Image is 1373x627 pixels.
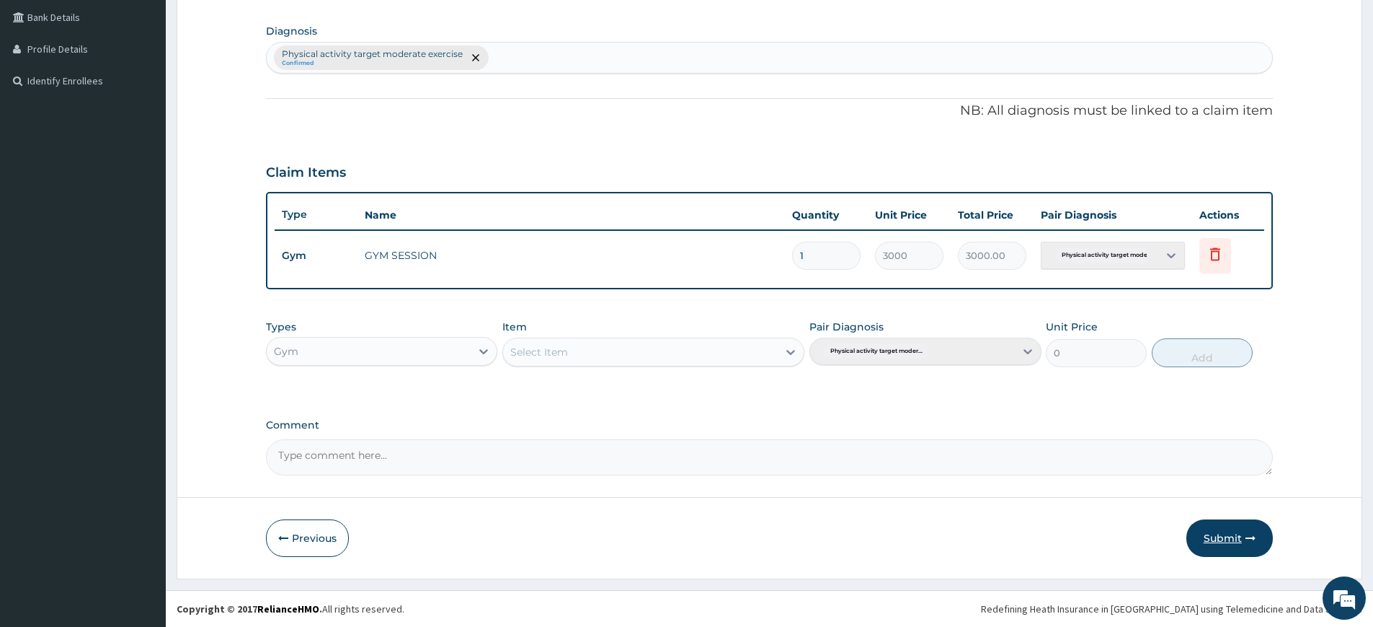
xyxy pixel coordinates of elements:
[1034,201,1192,229] th: Pair Diagnosis
[236,7,271,42] div: Minimize live chat window
[266,519,349,557] button: Previous
[981,602,1362,616] div: Redefining Heath Insurance in [GEOGRAPHIC_DATA] using Telemedicine and Data Science!
[951,201,1034,229] th: Total Price
[257,602,319,615] a: RelianceHMO
[266,102,1273,120] p: NB: All diagnosis must be linked to a claim item
[357,241,785,270] td: GYM SESSION
[7,394,275,444] textarea: Type your message and hit 'Enter'
[1152,338,1253,367] button: Add
[266,321,296,333] label: Types
[275,201,357,228] th: Type
[357,201,785,229] th: Name
[1186,519,1273,557] button: Submit
[502,320,527,334] label: Item
[1046,320,1098,334] label: Unit Price
[75,81,242,100] div: Chat with us now
[27,72,58,108] img: d_794563401_company_1708531726252_794563401
[809,320,884,334] label: Pair Diagnosis
[868,201,951,229] th: Unit Price
[1192,201,1264,229] th: Actions
[785,201,868,229] th: Quantity
[84,182,199,328] span: We're online!
[266,24,317,38] label: Diagnosis
[266,419,1273,431] label: Comment
[266,165,346,181] h3: Claim Items
[510,345,568,359] div: Select Item
[274,344,298,359] div: Gym
[177,602,322,615] strong: Copyright © 2017 .
[275,242,357,269] td: Gym
[166,590,1373,627] footer: All rights reserved.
